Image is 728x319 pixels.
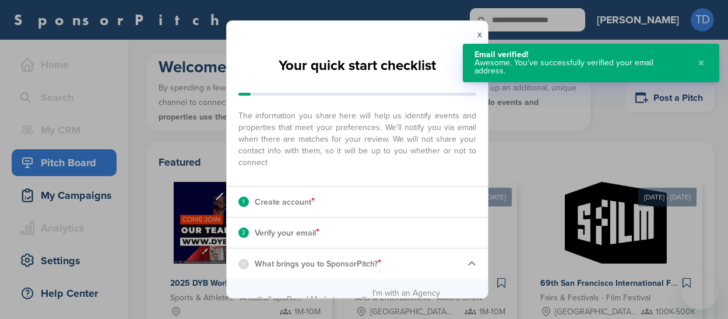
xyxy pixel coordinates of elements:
[255,225,319,240] p: Verify your email
[474,59,686,75] div: Awesome. You’ve successfully verified your email address.
[477,29,482,40] a: x
[238,227,249,238] div: 2
[268,293,343,306] label: I'm a Brand Marketer
[467,260,476,268] img: Checklist arrow 1
[238,197,249,207] div: 1
[681,272,719,310] iframe: Button to launch messaging window
[238,259,249,269] div: 3
[255,194,315,209] p: Create account
[474,51,686,59] div: Email verified!
[279,53,436,79] h2: Your quick start checklist
[695,51,708,75] button: Close
[238,104,476,169] span: The information you share here will help us identify events and properties that meet your prefere...
[255,256,381,271] p: What brings you to SponsorPitch?
[372,287,462,313] label: I'm with an Agency working for Brands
